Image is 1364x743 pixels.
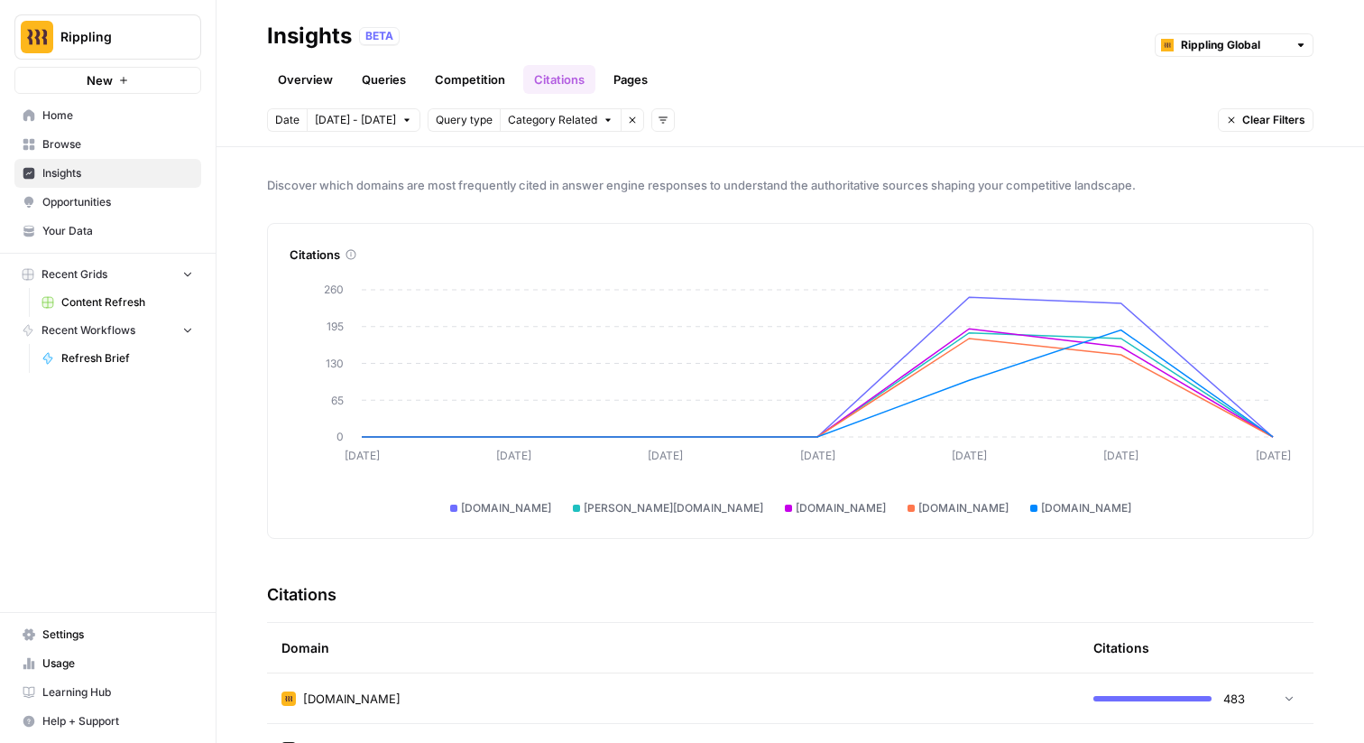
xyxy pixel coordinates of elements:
[1093,623,1149,673] div: Citations
[42,627,193,643] span: Settings
[584,500,763,516] span: [PERSON_NAME][DOMAIN_NAME]
[42,136,193,153] span: Browse
[14,159,201,188] a: Insights
[918,500,1009,516] span: [DOMAIN_NAME]
[307,108,420,132] button: [DATE] - [DATE]
[42,684,193,701] span: Learning Hub
[1242,112,1305,128] span: Clear Filters
[1103,449,1138,462] tspan: [DATE]
[14,707,201,736] button: Help + Support
[21,21,53,53] img: Rippling Logo
[14,217,201,246] a: Your Data
[648,449,683,462] tspan: [DATE]
[508,112,597,128] span: Category Related
[42,223,193,239] span: Your Data
[42,655,193,672] span: Usage
[290,246,1291,264] div: Citations
[275,112,300,128] span: Date
[267,22,352,51] div: Insights
[14,130,201,159] a: Browse
[14,678,201,707] a: Learning Hub
[496,449,531,462] tspan: [DATE]
[1041,500,1131,516] span: [DOMAIN_NAME]
[523,65,595,94] a: Citations
[331,394,344,407] tspan: 65
[14,14,201,60] button: Workspace: Rippling
[33,344,201,373] a: Refresh Brief
[14,317,201,344] button: Recent Workflows
[424,65,516,94] a: Competition
[281,692,296,706] img: lnwsrvugt38i6wgehz6qjtfewm3g
[1222,690,1245,708] span: 483
[303,690,401,708] span: [DOMAIN_NAME]
[1181,36,1287,54] input: Rippling Global
[336,430,344,443] tspan: 0
[14,649,201,678] a: Usage
[42,165,193,181] span: Insights
[61,350,193,367] span: Refresh Brief
[267,176,1313,194] span: Discover which domains are most frequently cited in answer engine responses to understand the aut...
[796,500,886,516] span: [DOMAIN_NAME]
[1218,108,1313,132] button: Clear Filters
[61,294,193,311] span: Content Refresh
[41,322,135,339] span: Recent Workflows
[603,65,659,94] a: Pages
[952,449,987,462] tspan: [DATE]
[324,283,344,296] tspan: 260
[14,67,201,94] button: New
[60,28,170,46] span: Rippling
[42,194,193,210] span: Opportunities
[315,112,396,128] span: [DATE] - [DATE]
[327,320,344,333] tspan: 195
[326,357,344,370] tspan: 130
[359,27,400,45] div: BETA
[267,65,344,94] a: Overview
[42,713,193,729] span: Help + Support
[42,107,193,124] span: Home
[351,65,417,94] a: Queries
[461,500,551,516] span: [DOMAIN_NAME]
[14,188,201,217] a: Opportunities
[281,623,1064,673] div: Domain
[1256,449,1291,462] tspan: [DATE]
[33,288,201,317] a: Content Refresh
[14,101,201,130] a: Home
[500,108,621,132] button: Category Related
[14,261,201,288] button: Recent Grids
[14,620,201,649] a: Settings
[267,582,336,608] h3: Citations
[436,112,493,128] span: Query type
[800,449,835,462] tspan: [DATE]
[87,71,113,89] span: New
[345,449,380,462] tspan: [DATE]
[41,266,107,283] span: Recent Grids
